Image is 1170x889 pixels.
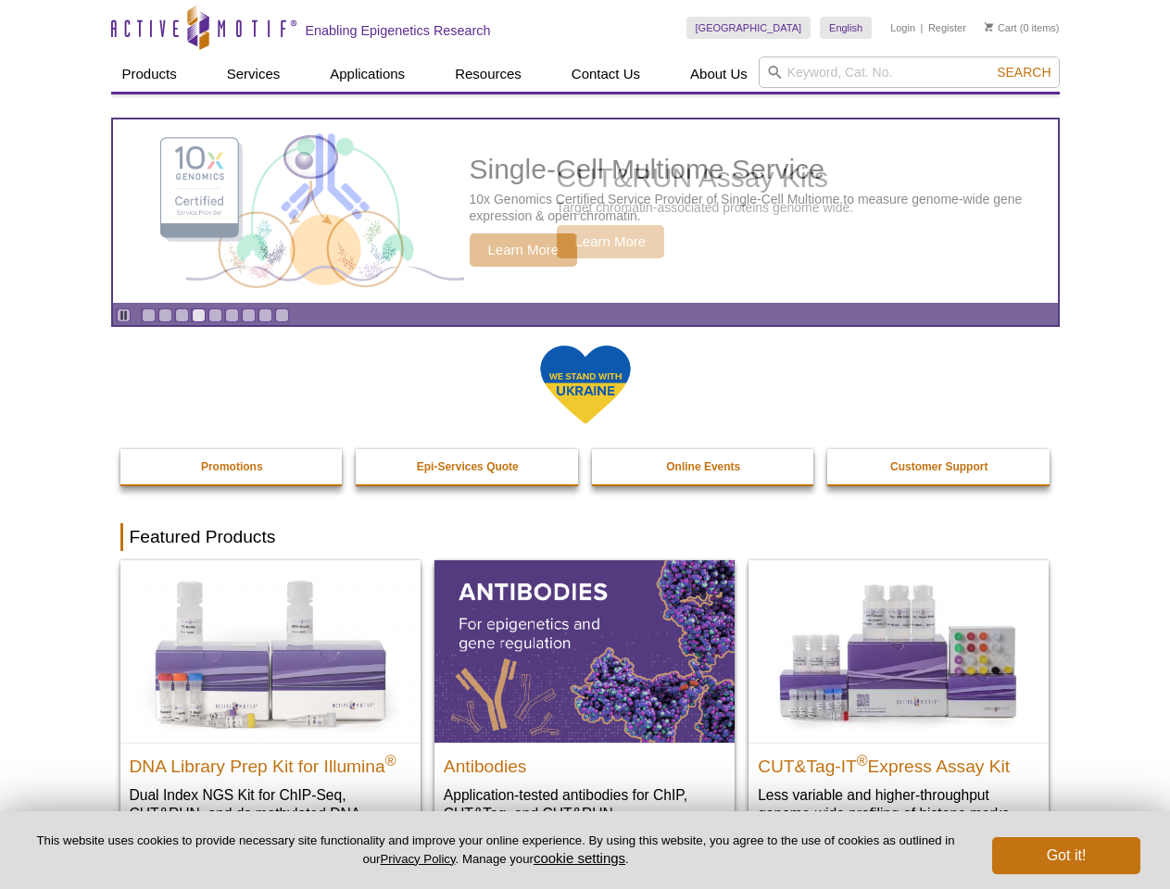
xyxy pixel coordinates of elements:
[385,752,396,768] sup: ®
[827,449,1051,484] a: Customer Support
[534,850,625,866] button: cookie settings
[258,308,272,322] a: Go to slide 8
[120,560,421,859] a: DNA Library Prep Kit for Illumina DNA Library Prep Kit for Illumina® Dual Index NGS Kit for ChIP-...
[306,22,491,39] h2: Enabling Epigenetics Research
[356,449,580,484] a: Epi-Services Quote
[120,523,1050,551] h2: Featured Products
[242,308,256,322] a: Go to slide 7
[120,449,345,484] a: Promotions
[686,17,811,39] a: [GEOGRAPHIC_DATA]
[225,308,239,322] a: Go to slide 6
[921,17,924,39] li: |
[557,225,665,258] span: Learn More
[991,64,1056,81] button: Search
[175,308,189,322] a: Go to slide 3
[113,119,1058,303] article: CUT&RUN Assay Kits
[444,748,725,776] h2: Antibodies
[557,199,854,216] p: Target chromatin-associated proteins genome wide.
[208,308,222,322] a: Go to slide 5
[113,119,1058,303] a: CUT&RUN Assay Kits CUT&RUN Assay Kits Target chromatin-associated proteins genome wide. Learn More
[216,56,292,92] a: Services
[444,56,533,92] a: Resources
[758,748,1039,776] h2: CUT&Tag-IT Express Assay Kit
[820,17,872,39] a: English
[758,785,1039,823] p: Less variable and higher-throughput genome-wide profiling of histone marks​.
[985,17,1060,39] li: (0 items)
[142,308,156,322] a: Go to slide 1
[679,56,759,92] a: About Us
[434,560,735,841] a: All Antibodies Antibodies Application-tested antibodies for ChIP, CUT&Tag, and CUT&RUN.
[130,748,411,776] h2: DNA Library Prep Kit for Illumina
[158,308,172,322] a: Go to slide 2
[201,460,263,473] strong: Promotions
[997,65,1050,80] span: Search
[890,460,988,473] strong: Customer Support
[557,164,854,192] h2: CUT&RUN Assay Kits
[985,22,993,31] img: Your Cart
[759,56,1060,88] input: Keyword, Cat. No.
[560,56,651,92] a: Contact Us
[749,560,1049,841] a: CUT&Tag-IT® Express Assay Kit CUT&Tag-IT®Express Assay Kit Less variable and higher-throughput ge...
[592,449,816,484] a: Online Events
[928,21,966,34] a: Register
[111,56,188,92] a: Products
[275,308,289,322] a: Go to slide 9
[380,852,455,866] a: Privacy Policy
[117,308,131,322] a: Toggle autoplay
[120,560,421,742] img: DNA Library Prep Kit for Illumina
[444,785,725,823] p: Application-tested antibodies for ChIP, CUT&Tag, and CUT&RUN.
[192,308,206,322] a: Go to slide 4
[186,127,464,296] img: CUT&RUN Assay Kits
[666,460,740,473] strong: Online Events
[890,21,915,34] a: Login
[857,752,868,768] sup: ®
[30,833,962,868] p: This website uses cookies to provide necessary site functionality and improve your online experie...
[319,56,416,92] a: Applications
[434,560,735,742] img: All Antibodies
[539,344,632,426] img: We Stand With Ukraine
[417,460,519,473] strong: Epi-Services Quote
[985,21,1017,34] a: Cart
[130,785,411,842] p: Dual Index NGS Kit for ChIP-Seq, CUT&RUN, and ds methylated DNA assays.
[992,837,1140,874] button: Got it!
[749,560,1049,742] img: CUT&Tag-IT® Express Assay Kit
